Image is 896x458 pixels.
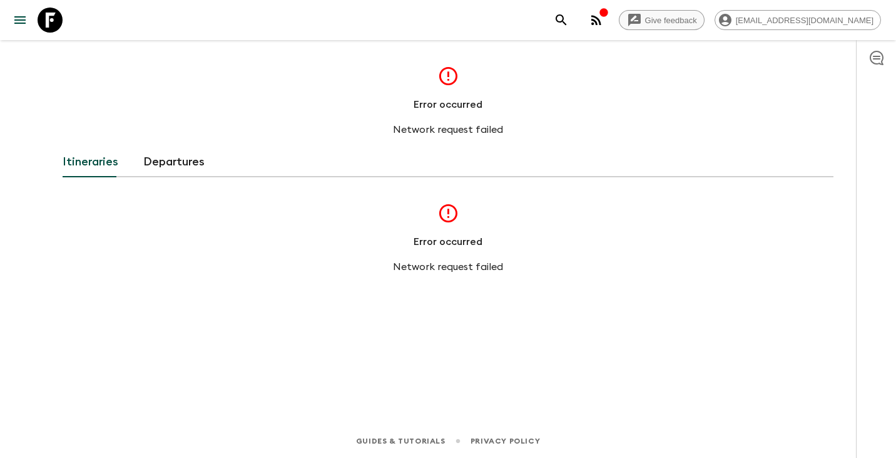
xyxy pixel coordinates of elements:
[638,16,704,25] span: Give feedback
[63,147,118,177] a: Itineraries
[393,122,503,137] p: Network request failed
[414,234,482,249] p: Error occurred
[729,16,880,25] span: [EMAIL_ADDRESS][DOMAIN_NAME]
[143,147,205,177] a: Departures
[356,434,445,448] a: Guides & Tutorials
[393,259,503,274] p: Network request failed
[8,8,33,33] button: menu
[619,10,705,30] a: Give feedback
[471,434,540,448] a: Privacy Policy
[414,97,482,112] p: Error occurred
[549,8,574,33] button: search adventures
[715,10,881,30] div: [EMAIL_ADDRESS][DOMAIN_NAME]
